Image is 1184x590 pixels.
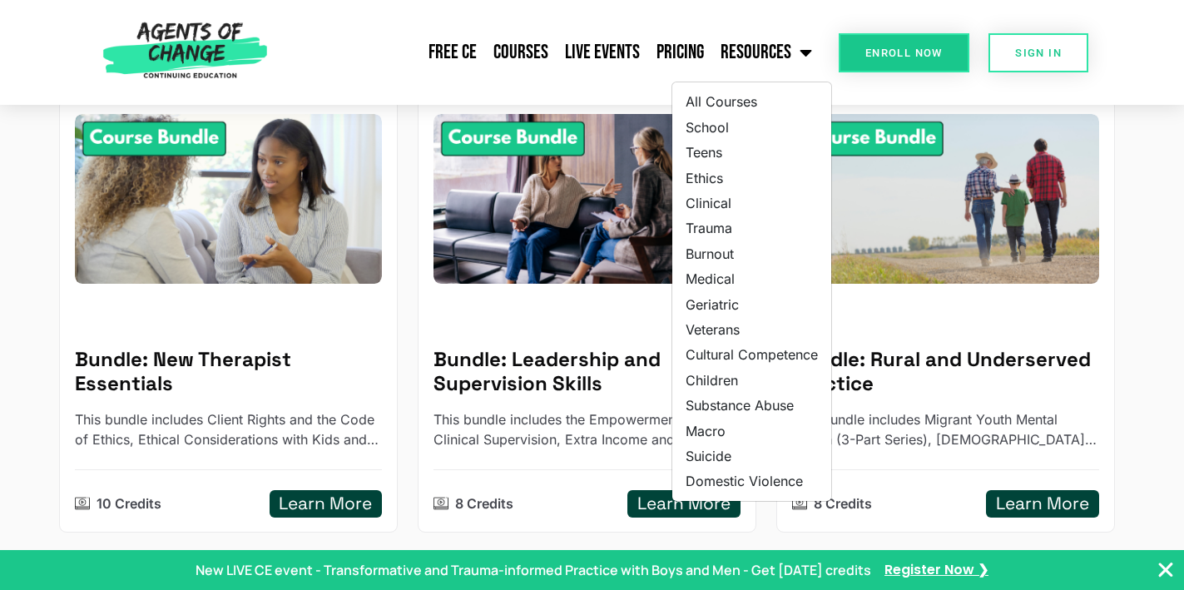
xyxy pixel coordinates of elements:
p: New LIVE CE event - Transformative and Trauma-informed Practice with Boys and Men - Get [DATE] cr... [196,560,871,580]
a: Courses [485,32,557,73]
a: SIGN IN [988,33,1088,72]
h5: Learn More [279,493,372,514]
a: Register Now ❯ [884,561,988,579]
a: Rural and Underserved Practice - 8 Credit CE BundleBundle: Rural and Underserved PracticeThis bun... [776,98,1115,533]
a: Resources [712,32,820,73]
img: Rural and Underserved Practice - 8 Credit CE Bundle [792,114,1099,284]
a: Teens [672,140,831,165]
span: Enroll Now [865,47,943,58]
a: Burnout [672,241,831,266]
p: This bundle includes the Empowerment Model of Clinical Supervision, Extra Income and Business Ski... [433,409,741,449]
a: All Courses [672,89,831,114]
a: Geriatric [672,292,831,317]
a: Free CE [420,32,485,73]
h5: Bundle: New Therapist Essentials [75,348,382,396]
h5: Learn More [637,493,731,514]
a: Domestic Violence [672,469,831,493]
a: Live Events [557,32,648,73]
a: Macro [672,419,831,444]
a: Leadership and Supervision Skills - 8 Credit CE BundleBundle: Leadership and Supervision SkillsTh... [418,98,756,533]
a: Substance Abuse [672,393,831,418]
a: Trauma [672,216,831,240]
a: Medical [672,266,831,291]
a: Suicide [672,444,831,469]
a: Ethics [672,166,831,191]
p: This bundle includes Migrant Youth Mental Health (3-Part Series), Native American Mental Health, ... [792,409,1099,449]
a: Clinical [672,191,831,216]
p: 8 Credits [814,493,872,513]
a: Veterans [672,317,831,342]
img: Leadership and Supervision Skills - 8 Credit CE Bundle [433,114,741,284]
a: Enroll Now [839,33,969,72]
p: This bundle includes Client Rights and the Code of Ethics, Ethical Considerations with Kids and T... [75,409,382,449]
a: Pricing [648,32,712,73]
a: New Therapist Essentials - 10 Credit CE BundleBundle: New Therapist EssentialsThis bundle include... [59,98,398,533]
img: New Therapist Essentials - 10 Credit CE Bundle [75,114,382,284]
h5: Bundle: Leadership and Supervision Skills [433,348,741,396]
h5: Learn More [996,493,1089,514]
nav: Menu [275,32,820,73]
a: Cultural Competence [672,342,831,367]
a: Children [672,368,831,393]
button: Close Banner [1156,560,1176,580]
a: School [672,115,831,140]
p: 8 Credits [455,493,513,513]
span: SIGN IN [1015,47,1062,58]
h5: Bundle: Rural and Underserved Practice [792,348,1099,396]
p: 10 Credits [97,493,161,513]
